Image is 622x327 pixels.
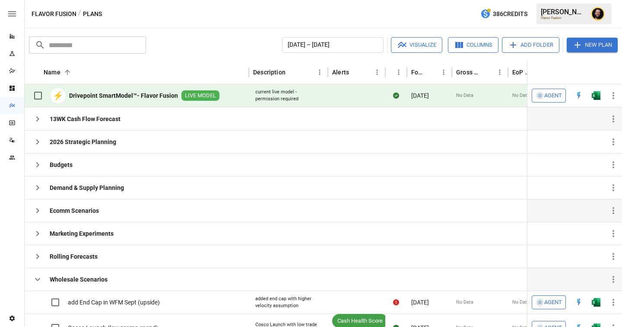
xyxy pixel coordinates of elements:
span: Agent [544,298,562,308]
span: add End Cap in WFM Sept (upside) [68,298,160,307]
div: EoP Cash [512,69,533,76]
button: Description column menu [314,66,326,78]
div: ⚡ [51,88,66,103]
div: Open in Excel [592,298,600,307]
b: Wholesale Scenarios [50,275,108,284]
button: Flavor Fusion [32,9,76,19]
span: LIVE MODEL [181,92,219,100]
button: Sort [482,66,494,78]
div: Forecast start [411,69,425,76]
button: Sort [425,66,438,78]
div: Description [253,69,286,76]
span: No Data [456,299,473,306]
span: No Data [512,92,530,99]
div: added end cap with higher velocity assumption [255,295,321,309]
button: 386Credits [477,6,531,22]
img: quick-edit-flash.b8aec18c.svg [574,298,583,307]
button: Add Folder [502,37,559,53]
span: No Data [456,92,473,99]
b: Rolling Forecasts [50,252,98,261]
b: Marketing Experiments [50,229,114,238]
div: / [78,9,81,19]
img: Ciaran Nugent [591,7,605,21]
span: No Data [512,299,530,306]
button: Agent [532,89,566,103]
button: Alerts column menu [371,66,383,78]
button: New Plan [567,38,618,52]
img: quick-edit-flash.b8aec18c.svg [574,91,583,100]
b: Demand & Supply Planning [50,183,124,192]
span: Cash Health Score [332,317,388,325]
button: Status column menu [393,66,405,78]
button: Sort [61,66,73,78]
div: Open in Quick Edit [574,298,583,307]
button: Sort [610,66,622,78]
button: Visualize [391,37,442,53]
b: Budgets [50,160,73,169]
img: excel-icon.76473adf.svg [592,298,600,307]
b: Drivepoint SmartModel™- Flavor Fusion [69,91,178,100]
span: 386 Credits [493,9,527,19]
b: 13WK Cash Flow Forecast [50,115,121,123]
button: Forecast start column menu [438,66,450,78]
div: Open in Quick Edit [574,91,583,100]
div: Open in Excel [592,91,600,100]
div: [DATE] [407,84,452,107]
b: Ecomm Scenarios [50,206,99,215]
div: Name [44,69,60,76]
button: Columns [448,37,498,53]
div: Flavor Fusion [541,16,586,20]
button: Agent [532,295,566,309]
div: Gross Margin [456,69,481,76]
span: Agent [544,91,562,101]
button: Sort [386,66,398,78]
button: Sort [350,66,362,78]
button: [DATE] – [DATE] [282,37,384,53]
div: [DATE] [407,291,452,314]
div: current live model - permission required [255,89,321,102]
img: excel-icon.76473adf.svg [592,91,600,100]
div: [PERSON_NAME] [541,8,586,16]
div: Error during sync. [393,298,399,307]
div: Alerts [332,69,349,76]
div: Sync complete [393,91,399,100]
b: 2026 Strategic Planning [50,138,116,146]
button: Gross Margin column menu [494,66,506,78]
button: Sort [286,66,298,78]
button: Ciaran Nugent [586,2,610,26]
